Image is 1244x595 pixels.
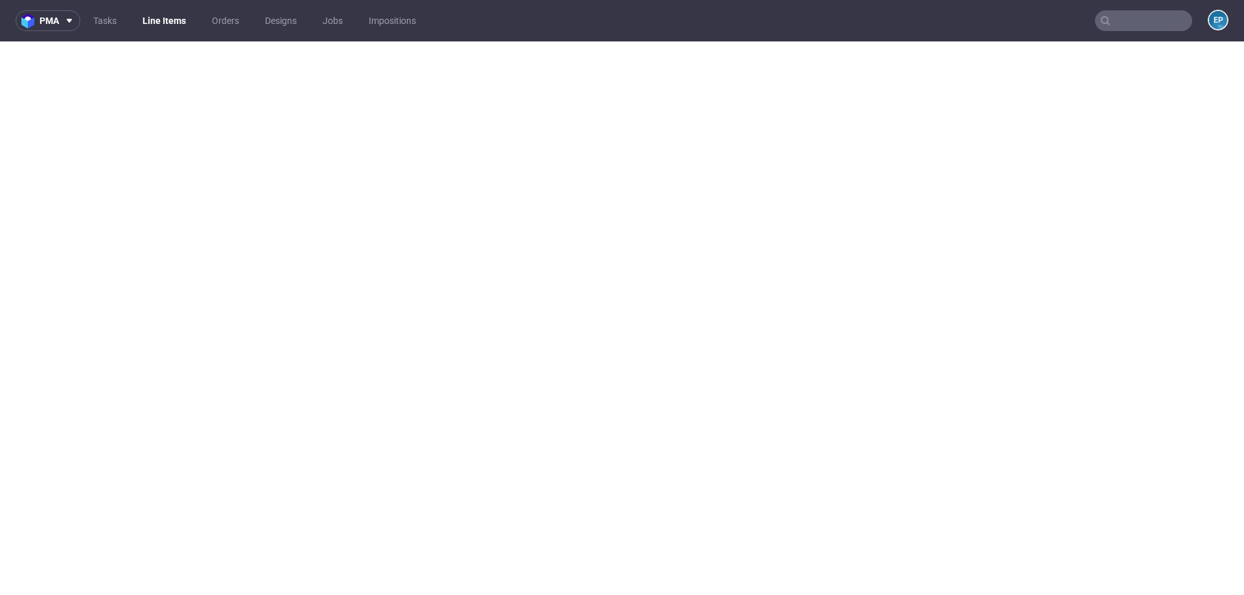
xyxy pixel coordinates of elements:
img: logo [21,14,40,28]
button: pma [16,10,80,31]
figcaption: EP [1209,11,1227,29]
a: Impositions [361,10,424,31]
a: Tasks [86,10,124,31]
span: pma [40,16,59,25]
a: Line Items [135,10,194,31]
a: Orders [204,10,247,31]
a: Jobs [315,10,351,31]
a: Designs [257,10,305,31]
